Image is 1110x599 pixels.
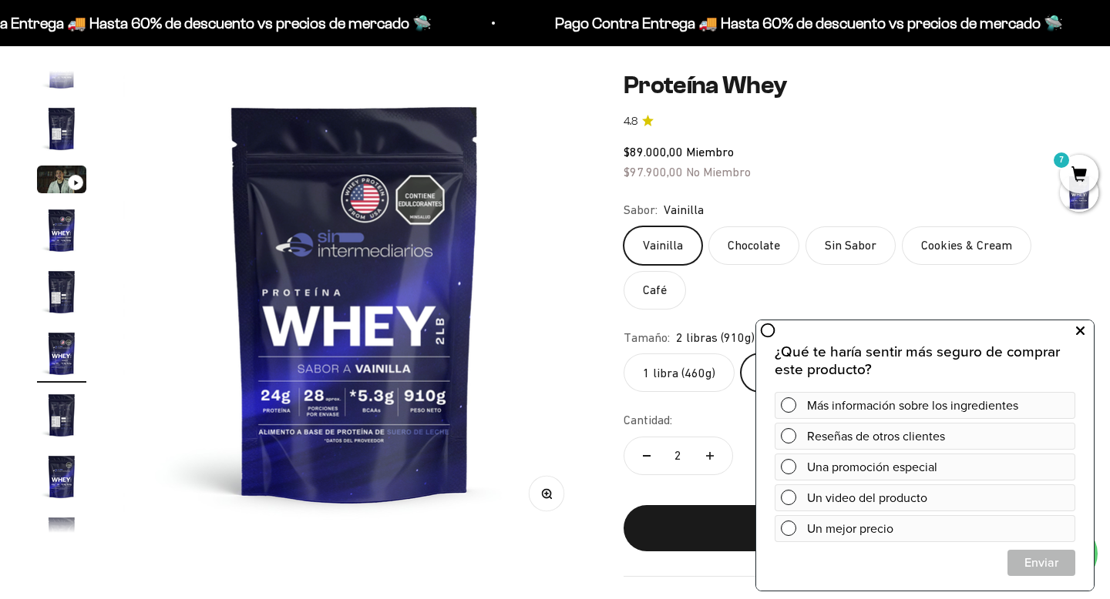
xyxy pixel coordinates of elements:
[624,71,1073,100] h1: Proteína Whey
[37,166,86,198] button: Ir al artículo 3
[624,328,670,348] legend: Tamaño:
[688,437,732,474] button: Aumentar cantidad
[555,11,1063,35] p: Pago Contra Entrega 🚚 Hasta 60% de descuento vs precios de mercado 🛸
[123,71,587,534] img: Proteína Whey
[37,514,86,567] button: Ir al artículo 9
[1060,167,1098,184] a: 7
[624,145,683,159] span: $89.000,00
[664,200,704,220] span: Vainilla
[37,452,86,501] img: Proteína Whey
[37,104,86,153] img: Proteína Whey
[624,505,1073,551] button: Añadir al carrito
[624,200,658,220] legend: Sabor:
[37,452,86,506] button: Ir al artículo 8
[624,410,672,430] label: Cantidad:
[686,145,734,159] span: Miembro
[37,329,86,378] img: Proteína Whey
[37,206,86,255] img: Proteína Whey
[624,113,637,130] span: 4.8
[37,329,86,383] button: Ir al artículo 6
[37,514,86,563] img: Proteína Whey
[624,165,683,179] span: $97.900,00
[1052,151,1071,169] mark: 7
[37,390,86,444] button: Ir al artículo 7
[676,328,755,348] span: 2 libras (910g)
[624,113,1073,130] a: 4.84.8 de 5.0 estrellas
[37,104,86,158] button: Ir al artículo 2
[654,518,1042,538] div: Añadir al carrito
[37,390,86,440] img: Proteína Whey
[37,267,86,321] button: Ir al artículo 5
[37,206,86,259] button: Ir al artículo 4
[624,437,669,474] button: Reducir cantidad
[756,319,1094,591] iframe: zigpoll-iframe
[37,267,86,316] img: Proteína Whey
[686,165,751,179] span: No Miembro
